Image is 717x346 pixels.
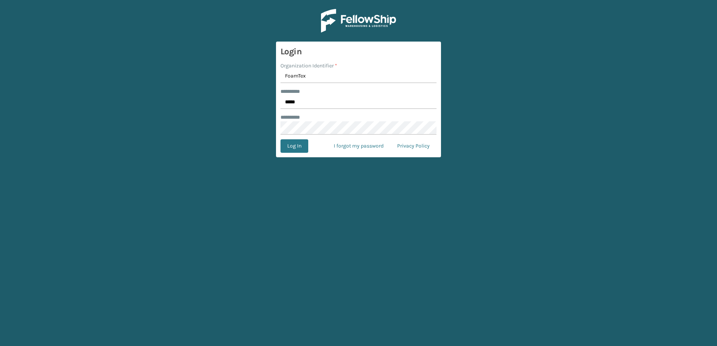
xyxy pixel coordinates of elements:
a: I forgot my password [327,139,390,153]
a: Privacy Policy [390,139,436,153]
img: Logo [321,9,396,33]
button: Log In [280,139,308,153]
label: Organization Identifier [280,62,337,70]
h3: Login [280,46,436,57]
